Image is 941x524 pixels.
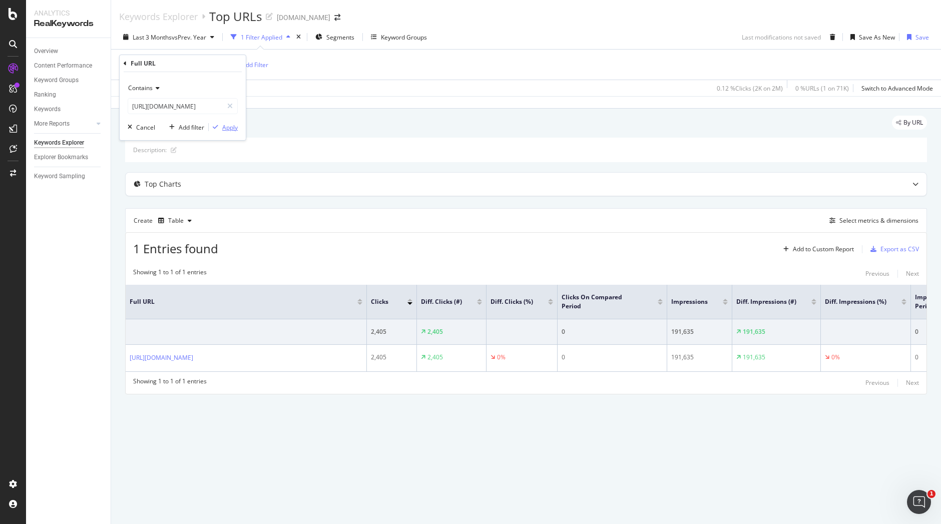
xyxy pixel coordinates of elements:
span: 1 Entries found [133,240,218,257]
button: Keyword Groups [367,29,431,45]
div: Apply [222,123,238,132]
span: Diff. Clicks (#) [421,297,462,306]
div: Switch to Advanced Mode [861,84,933,93]
div: Export as CSV [880,245,919,253]
div: Select metrics & dimensions [839,216,918,225]
button: Add to Custom Report [779,241,854,257]
a: Keywords [34,104,104,115]
a: Keywords Explorer [34,138,104,148]
span: Diff. Impressions (%) [825,297,886,306]
div: 0 % URLs ( 1 on 71K ) [795,84,849,93]
button: 1 Filter Applied [227,29,294,45]
div: Analytics [34,8,103,18]
span: Diff. Clicks (%) [491,297,533,306]
div: Keyword Sampling [34,171,85,182]
div: legacy label [892,116,927,130]
button: Next [906,377,919,389]
a: Keyword Groups [34,75,104,86]
span: Segments [326,33,354,42]
a: Content Performance [34,61,104,71]
div: 2,405 [371,353,412,362]
div: Showing 1 to 1 of 1 entries [133,268,207,280]
div: 0 [562,353,663,362]
span: Contains [128,84,153,92]
a: More Reports [34,119,94,129]
div: 0.12 % Clicks ( 2K on 2M ) [717,84,783,93]
button: Save As New [846,29,895,45]
button: Previous [865,377,889,389]
div: Top URLs [209,8,262,25]
button: Previous [865,268,889,280]
div: arrow-right-arrow-left [334,14,340,21]
a: Overview [34,46,104,57]
div: Overview [34,46,58,57]
div: Ranking [34,90,56,100]
div: [DOMAIN_NAME] [277,13,330,23]
div: Cancel [136,123,155,132]
button: Apply [209,122,238,132]
div: 0% [497,353,506,362]
iframe: Intercom live chat [907,490,931,514]
div: 1 Filter Applied [241,33,282,42]
div: Save [915,33,929,42]
div: Content Performance [34,61,92,71]
button: Export as CSV [866,241,919,257]
div: 0% [831,353,840,362]
button: Add filter [165,122,204,132]
div: 191,635 [743,327,765,336]
button: Save [903,29,929,45]
a: [URL][DOMAIN_NAME] [130,353,193,363]
div: times [294,32,303,42]
div: Next [906,269,919,278]
div: Add filter [179,123,204,132]
a: Keyword Sampling [34,171,104,182]
div: Save As New [859,33,895,42]
button: Table [154,213,196,229]
span: Clicks On Compared Period [562,293,643,311]
a: Explorer Bookmarks [34,152,104,163]
div: Next [906,378,919,387]
button: Next [906,268,919,280]
button: Segments [311,29,358,45]
a: Keywords Explorer [119,11,198,22]
div: Keyword Groups [34,75,79,86]
div: Description: [133,146,167,154]
div: Keywords [34,104,61,115]
span: Diff. Impressions (#) [736,297,796,306]
span: Clicks [371,297,392,306]
a: Ranking [34,90,104,100]
div: Full URL [131,59,156,68]
span: By URL [903,120,923,126]
span: Full URL [130,297,342,306]
button: Select metrics & dimensions [825,215,918,227]
div: 2,405 [427,327,443,336]
div: Table [168,218,184,224]
span: vs Prev. Year [172,33,206,42]
span: Last 3 Months [133,33,172,42]
div: 2,405 [371,327,412,336]
div: Explorer Bookmarks [34,152,88,163]
div: 191,635 [671,327,728,336]
div: RealKeywords [34,18,103,30]
div: Create [134,213,196,229]
div: Showing 1 to 1 of 1 entries [133,377,207,389]
span: 1 [927,490,935,498]
div: 2,405 [427,353,443,362]
div: 191,635 [743,353,765,362]
div: Previous [865,269,889,278]
div: Previous [865,378,889,387]
div: Last modifications not saved [742,33,821,42]
div: 0 [562,327,663,336]
button: Add Filter [228,59,268,71]
button: Last 3 MonthsvsPrev. Year [119,29,218,45]
button: Switch to Advanced Mode [857,80,933,96]
span: Impressions [671,297,708,306]
div: Add Filter [242,61,268,69]
div: Top Charts [145,179,181,189]
div: Keyword Groups [381,33,427,42]
div: More Reports [34,119,70,129]
div: 191,635 [671,353,728,362]
div: Add to Custom Report [793,246,854,252]
div: Keywords Explorer [34,138,84,148]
